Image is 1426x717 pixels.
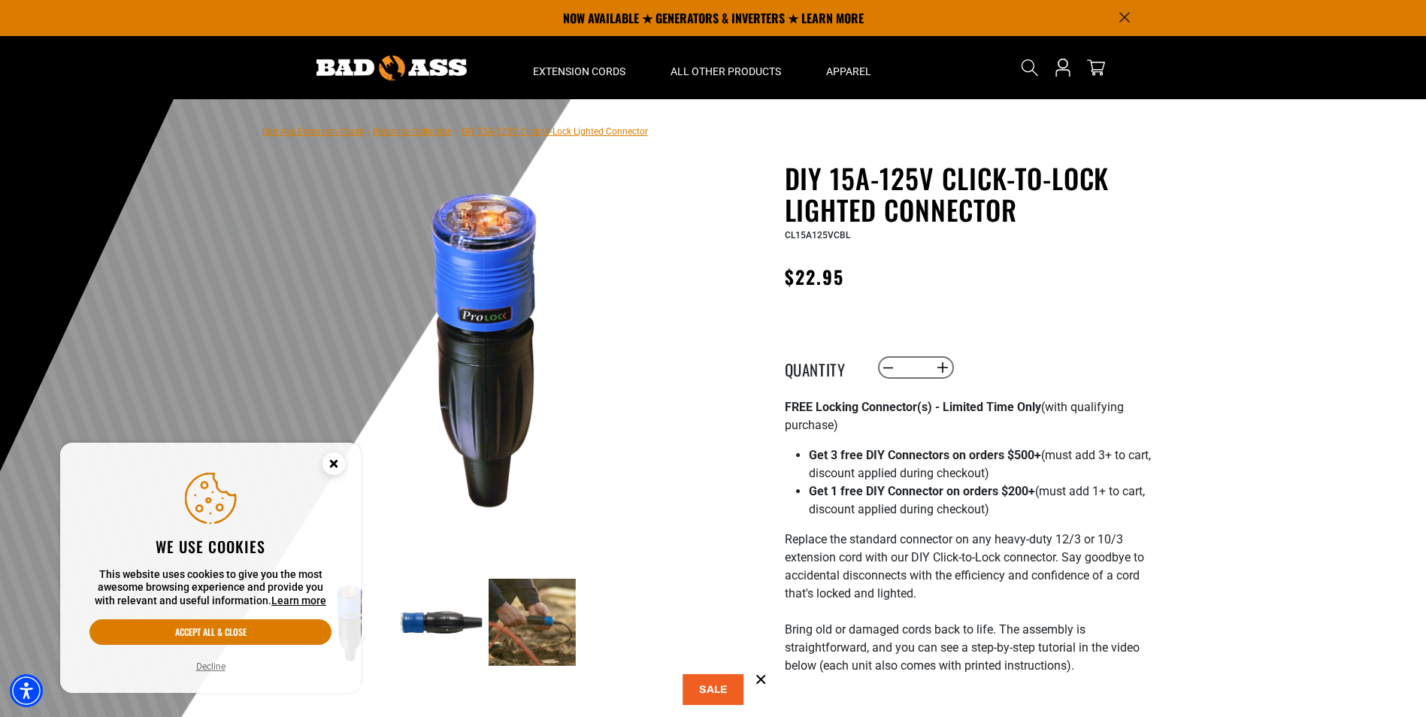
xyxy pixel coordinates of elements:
nav: breadcrumbs [262,122,648,140]
span: › [367,126,370,137]
summary: Extension Cords [510,36,648,99]
strong: Get 1 free DIY Connector on orders $200+ [809,484,1035,498]
span: › [456,126,459,137]
button: Decline [192,659,230,674]
div: Accessibility Menu [10,674,43,707]
a: Bad Ass Extension Cords [262,126,364,137]
span: CL15A125VCBL [785,230,850,241]
p: Replace the standard connector on any heavy-duty 12/3 or 10/3 extension cord with our DIY Click-t... [785,531,1153,693]
p: This website uses cookies to give you the most awesome browsing experience and provide you with r... [89,568,332,608]
button: Accept all & close [89,619,332,645]
span: $22.95 [785,263,844,290]
span: (with qualifying purchase) [785,400,1124,432]
strong: Get 3 free DIY Connectors on orders $500+ [809,448,1041,462]
label: Quantity [785,358,860,377]
img: Bad Ass Extension Cords [316,56,467,80]
a: cart [1084,59,1108,77]
summary: Apparel [804,36,894,99]
a: This website uses cookies to give you the most awesome browsing experience and provide you with r... [271,594,326,607]
summary: All Other Products [648,36,804,99]
span: Extension Cords [533,65,625,78]
strong: FREE Locking Connector(s) - Limited Time Only [785,400,1041,414]
span: Apparel [826,65,871,78]
span: All Other Products [671,65,781,78]
h2: We use cookies [89,537,332,556]
button: Close this option [307,443,361,489]
a: Open this option [1051,36,1075,99]
span: (must add 1+ to cart, discount applied during checkout) [809,484,1145,516]
aside: Cookie Consent [60,443,361,694]
span: (must add 3+ to cart, discount applied during checkout) [809,448,1151,480]
span: DIY 15A-125V Click-to-Lock Lighted Connector [462,126,648,137]
a: Return to Collection [373,126,453,137]
summary: Search [1018,56,1042,80]
h1: DIY 15A-125V Click-to-Lock Lighted Connector [785,162,1153,225]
